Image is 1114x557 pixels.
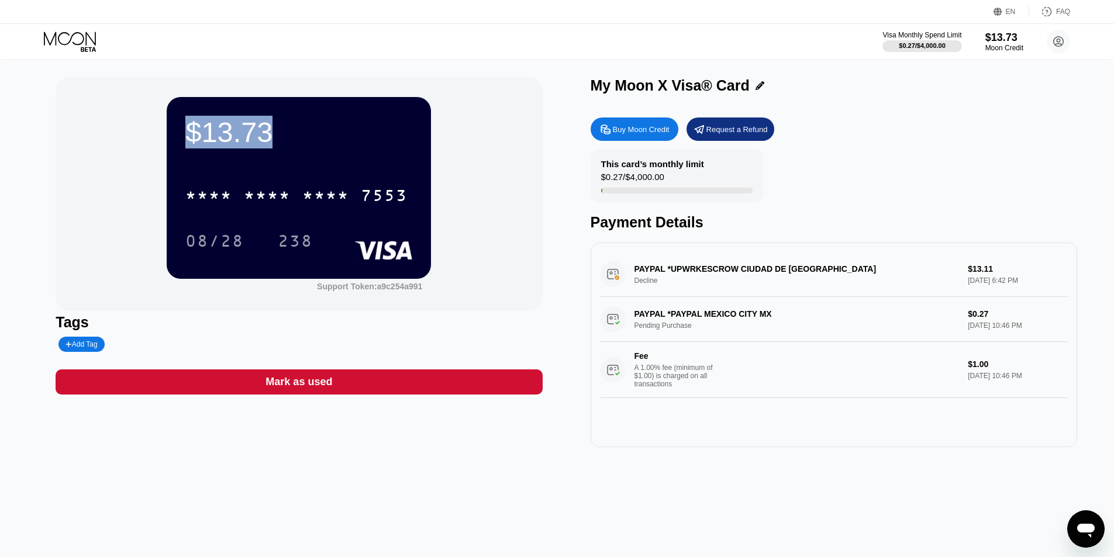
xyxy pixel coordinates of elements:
div: Visa Monthly Spend Limit$0.27/$4,000.00 [882,31,961,52]
div: $13.73Moon Credit [985,32,1023,52]
div: Mark as used [56,369,542,395]
div: Add Tag [65,340,97,348]
div: 08/28 [185,233,244,252]
div: Request a Refund [706,124,768,134]
div: $13.73 [185,116,412,148]
div: 7553 [361,188,408,206]
div: 238 [269,226,322,255]
div: FeeA 1.00% fee (minimum of $1.00) is charged on all transactions$1.00[DATE] 10:46 PM [600,342,1068,398]
div: Add Tag [58,337,104,352]
div: Moon Credit [985,44,1023,52]
div: $13.73 [985,32,1023,44]
div: 08/28 [177,226,253,255]
div: $0.27 / $4,000.00 [601,172,664,188]
div: Buy Moon Credit [613,124,670,134]
div: [DATE] 10:46 PM [968,372,1067,380]
div: Visa Monthly Spend Limit [882,31,961,39]
div: FAQ [1056,8,1070,16]
div: This card’s monthly limit [601,159,704,169]
div: Fee [634,351,716,361]
div: Mark as used [265,375,332,389]
div: EN [1006,8,1016,16]
div: Support Token:a9c254a991 [317,282,422,291]
div: FAQ [1029,6,1070,18]
div: Tags [56,314,542,331]
div: Payment Details [591,214,1077,231]
div: A 1.00% fee (minimum of $1.00) is charged on all transactions [634,364,722,388]
iframe: Button to launch messaging window, conversation in progress [1067,510,1105,548]
div: My Moon X Visa® Card [591,77,750,94]
div: Buy Moon Credit [591,117,678,141]
div: EN [994,6,1029,18]
div: $1.00 [968,359,1067,369]
div: Request a Refund [687,117,774,141]
div: $0.27 / $4,000.00 [899,42,946,49]
div: 238 [278,233,313,252]
div: Support Token: a9c254a991 [317,282,422,291]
